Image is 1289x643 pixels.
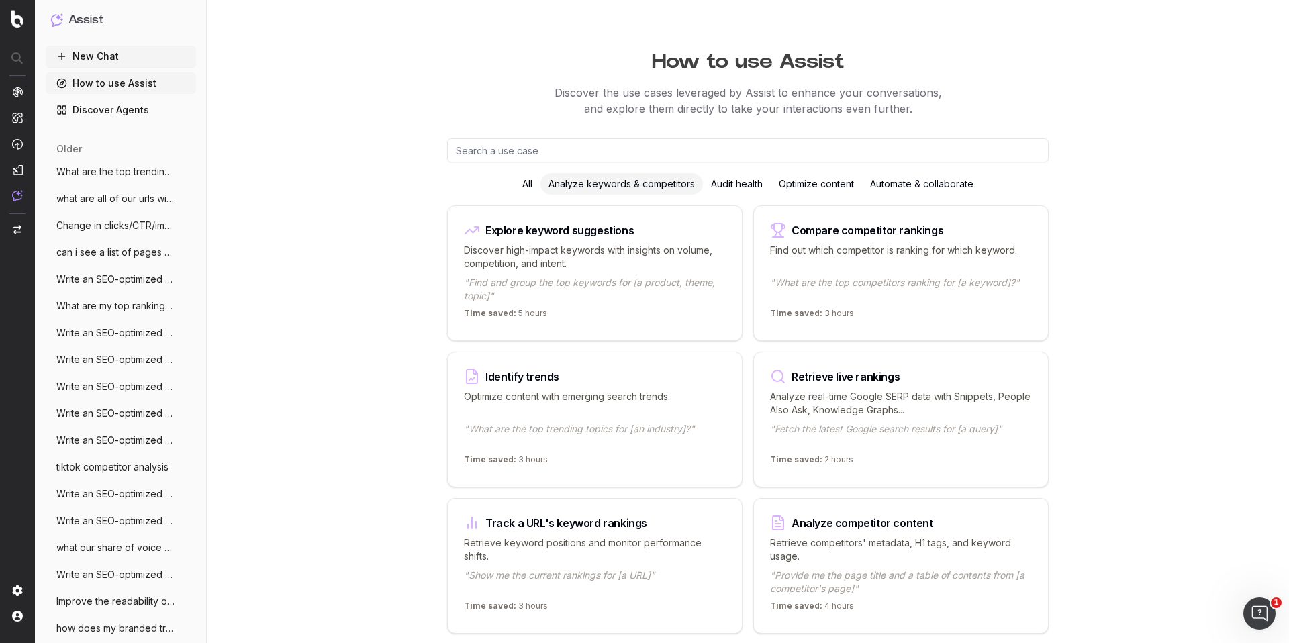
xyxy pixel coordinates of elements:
[232,43,1263,74] h1: How to use Assist
[56,487,175,501] span: Write an SEO-optimized article about ins
[56,299,175,313] span: What are my top ranking pages?
[56,142,82,156] span: older
[12,164,23,175] img: Studio
[232,85,1263,117] p: Discover the use cases leveraged by Assist to enhance your conversations, and explore them direct...
[540,173,703,195] div: Analyze keywords & competitors
[770,390,1032,417] p: Analyze real-time Google SERP data with Snippets, People Also Ask, Knowledge Graphs...
[56,568,175,581] span: Write an SEO-optimized article about ins
[56,246,175,259] span: can i see a list of pages where an H2 wa
[770,601,854,617] p: 4 hours
[56,434,175,447] span: Write an SEO-optimized article about tik
[46,403,196,424] button: Write an SEO-optimized article about how
[464,454,516,464] span: Time saved:
[46,99,196,121] a: Discover Agents
[56,541,175,554] span: what our share of voice for social media
[792,517,933,528] div: Analyze competitor content
[12,585,23,596] img: Setting
[464,536,726,563] p: Retrieve keyword positions and monitor performance shifts.
[792,371,900,382] div: Retrieve live rankings
[485,225,634,236] div: Explore keyword suggestions
[56,353,175,366] span: Write an SEO-optimized article about how
[464,601,516,611] span: Time saved:
[12,611,23,622] img: My account
[56,380,175,393] span: Write an SEO-optimized article about ins
[485,371,559,382] div: Identify trends
[46,510,196,532] button: Write an SEO-optimized article about tik
[770,568,1032,595] p: "Provide me the page title and a table of contents from [a competitor's page]"
[464,568,726,595] p: "Show me the current rankings for [a URL]"
[46,268,196,290] button: Write an SEO-optimized article about ins
[464,601,548,617] p: 3 hours
[13,225,21,234] img: Switch project
[56,192,175,205] span: what are all of our urls with youtube em
[770,422,1032,449] p: "Fetch the latest Google search results for [a query]"
[771,173,862,195] div: Optimize content
[46,322,196,344] button: Write an SEO-optimized article about fac
[770,454,822,464] span: Time saved:
[56,460,169,474] span: tiktok competitor analysis
[46,242,196,263] button: can i see a list of pages where an H2 wa
[703,173,771,195] div: Audit health
[46,295,196,317] button: What are my top ranking pages?
[862,173,982,195] div: Automate & collaborate
[770,244,1032,270] p: Find out which competitor is ranking for which keyword.
[12,112,23,123] img: Intelligence
[792,225,943,236] div: Compare competitor rankings
[56,326,175,340] span: Write an SEO-optimized article about fac
[770,601,822,611] span: Time saved:
[46,430,196,451] button: Write an SEO-optimized article about tik
[56,219,175,232] span: Change in clicks/CTR/impressions over la
[46,376,196,397] button: Write an SEO-optimized article about ins
[46,564,196,585] button: Write an SEO-optimized article about ins
[770,454,853,471] p: 2 hours
[464,308,516,318] span: Time saved:
[1243,597,1276,630] iframe: Intercom live chat
[46,188,196,209] button: what are all of our urls with youtube em
[12,138,23,150] img: Activation
[447,138,1049,162] input: Search a use case
[12,190,23,201] img: Assist
[56,407,175,420] span: Write an SEO-optimized article about how
[46,591,196,612] button: Improve the readability of [URL]
[56,273,175,286] span: Write an SEO-optimized article about ins
[46,537,196,558] button: what our share of voice for social media
[51,11,191,30] button: Assist
[514,173,540,195] div: All
[12,87,23,97] img: Analytics
[485,517,647,528] div: Track a URL's keyword rankings
[46,456,196,478] button: tiktok competitor analysis
[51,13,63,26] img: Assist
[11,10,23,28] img: Botify logo
[770,276,1032,303] p: "What are the top competitors ranking for [a keyword]?"
[56,514,175,528] span: Write an SEO-optimized article about tik
[464,276,726,303] p: "Find and group the top keywords for [a product, theme, topic]"
[464,390,726,417] p: Optimize content with emerging search trends.
[770,308,854,324] p: 3 hours
[56,165,175,179] span: What are the top trending topics for soc
[46,72,196,94] a: How to use Assist
[46,617,196,639] button: how does my branded traffic compare with
[68,11,103,30] h1: Assist
[464,422,726,449] p: "What are the top trending topics for [an industry]?"
[46,46,196,67] button: New Chat
[770,536,1032,563] p: Retrieve competitors' metadata, H1 tags, and keyword usage.
[46,215,196,236] button: Change in clicks/CTR/impressions over la
[56,622,175,635] span: how does my branded traffic compare with
[464,454,548,471] p: 3 hours
[770,308,822,318] span: Time saved:
[56,595,175,608] span: Improve the readability of [URL]
[46,161,196,183] button: What are the top trending topics for soc
[464,244,726,270] p: Discover high-impact keywords with insights on volume, competition, and intent.
[464,308,547,324] p: 5 hours
[1271,597,1282,608] span: 1
[46,349,196,370] button: Write an SEO-optimized article about how
[46,483,196,505] button: Write an SEO-optimized article about ins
